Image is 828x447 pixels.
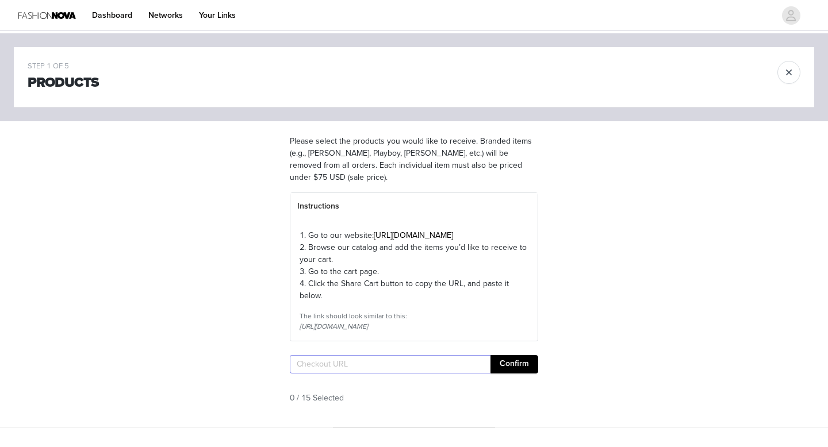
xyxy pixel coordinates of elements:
[300,229,528,241] p: 1. Go to our website:
[290,135,538,183] p: Please select the products you would like to receive. Branded items (e.g., [PERSON_NAME], Playboy...
[28,61,99,72] div: STEP 1 OF 5
[192,2,243,28] a: Your Links
[290,392,344,404] span: 0 / 15 Selected
[85,2,139,28] a: Dashboard
[300,241,528,265] p: 2. Browse our catalog and add the items you’d like to receive to your cart.
[785,6,796,25] div: avatar
[300,278,528,302] p: 4. Click the Share Cart button to copy the URL, and paste it below.
[300,265,528,278] p: 3. Go to the cart page.
[300,321,528,332] div: [URL][DOMAIN_NAME]
[374,230,453,240] a: [URL][DOMAIN_NAME]
[300,311,528,321] div: The link should look similar to this:
[290,193,538,219] div: Instructions
[28,72,99,93] h1: Products
[141,2,190,28] a: Networks
[490,355,538,373] button: Confirm
[290,355,490,373] input: Checkout URL
[18,2,76,28] img: Fashion Nova Logo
